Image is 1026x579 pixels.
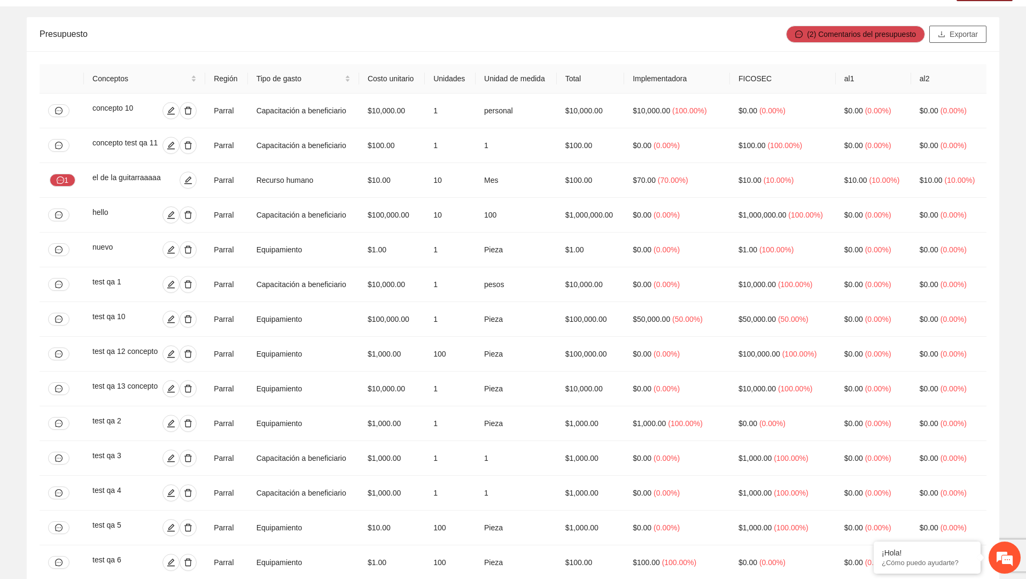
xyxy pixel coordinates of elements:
[180,519,197,536] button: delete
[739,176,761,184] span: $10.00
[92,137,160,154] div: concepto test qa 11
[163,350,179,358] span: edit
[55,281,63,288] span: message
[654,384,680,393] span: ( 0.00% )
[476,233,557,267] td: Pieza
[180,384,196,393] span: delete
[163,106,179,115] span: edit
[865,280,891,289] span: ( 0.00% )
[844,523,863,532] span: $0.00
[476,94,557,128] td: personal
[162,415,180,432] button: edit
[633,419,666,428] span: $1,000.00
[180,450,197,467] button: delete
[55,385,63,392] span: message
[778,315,809,323] span: ( 50.00% )
[557,94,625,128] td: $10,000.00
[425,128,476,163] td: 1
[941,141,967,150] span: ( 0.00% )
[55,559,63,566] span: message
[476,372,557,406] td: Pieza
[180,454,196,462] span: delete
[248,267,359,302] td: Capacitación a beneficiario
[557,441,625,476] td: $1,000.00
[844,245,863,254] span: $0.00
[739,106,757,115] span: $0.00
[205,94,247,128] td: Parral
[180,484,197,501] button: delete
[941,350,967,358] span: ( 0.00% )
[865,489,891,497] span: ( 0.00% )
[48,243,69,256] button: message
[92,172,170,189] div: el de la guitarraaaaa
[55,454,63,462] span: message
[624,64,730,94] th: Implementadora
[920,454,938,462] span: $0.00
[633,280,651,289] span: $0.00
[945,176,975,184] span: ( 10.00% )
[654,280,680,289] span: ( 0.00% )
[248,198,359,233] td: Capacitación a beneficiario
[730,64,836,94] th: FICOSEC
[654,489,680,497] span: ( 0.00% )
[844,384,863,393] span: $0.00
[175,5,201,31] div: Minimizar ventana de chat en vivo
[788,211,823,219] span: ( 100.00% )
[205,372,247,406] td: Parral
[162,241,180,258] button: edit
[163,245,179,254] span: edit
[55,107,63,114] span: message
[476,337,557,372] td: Pieza
[359,128,425,163] td: $100.00
[48,209,69,221] button: message
[248,64,359,94] th: Tipo de gasto
[92,519,142,536] div: test qa 5
[739,245,757,254] span: $1.00
[92,345,160,362] div: test qa 12 concepto
[844,106,863,115] span: $0.00
[359,64,425,94] th: Costo unitario
[162,484,180,501] button: edit
[163,141,179,150] span: edit
[163,211,179,219] span: edit
[180,345,197,362] button: delete
[92,241,138,258] div: nuevo
[739,280,776,289] span: $10,000.00
[654,523,680,532] span: ( 0.00% )
[941,280,967,289] span: ( 0.00% )
[57,176,64,185] span: message
[672,315,703,323] span: ( 50.00% )
[633,141,651,150] span: $0.00
[48,104,69,117] button: message
[248,128,359,163] td: Capacitación a beneficiario
[941,315,967,323] span: ( 0.00% )
[672,106,707,115] span: ( 100.00% )
[557,267,625,302] td: $10,000.00
[920,523,938,532] span: $0.00
[205,476,247,511] td: Parral
[739,454,772,462] span: $1,000.00
[162,102,180,119] button: edit
[739,350,780,358] span: $100,000.00
[759,106,786,115] span: ( 0.00% )
[248,163,359,198] td: Recurso humano
[55,420,63,427] span: message
[48,278,69,291] button: message
[248,94,359,128] td: Capacitación a beneficiario
[425,406,476,441] td: 1
[844,454,863,462] span: $0.00
[557,302,625,337] td: $100,000.00
[40,19,786,49] div: Presupuesto
[865,384,891,393] span: ( 0.00% )
[920,419,938,428] span: $0.00
[920,176,943,184] span: $10.00
[359,302,425,337] td: $100,000.00
[739,384,776,393] span: $10,000.00
[778,280,813,289] span: ( 100.00% )
[180,137,197,154] button: delete
[476,267,557,302] td: pesos
[180,523,196,532] span: delete
[162,206,180,223] button: edit
[476,163,557,198] td: Mes
[248,372,359,406] td: Equipamiento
